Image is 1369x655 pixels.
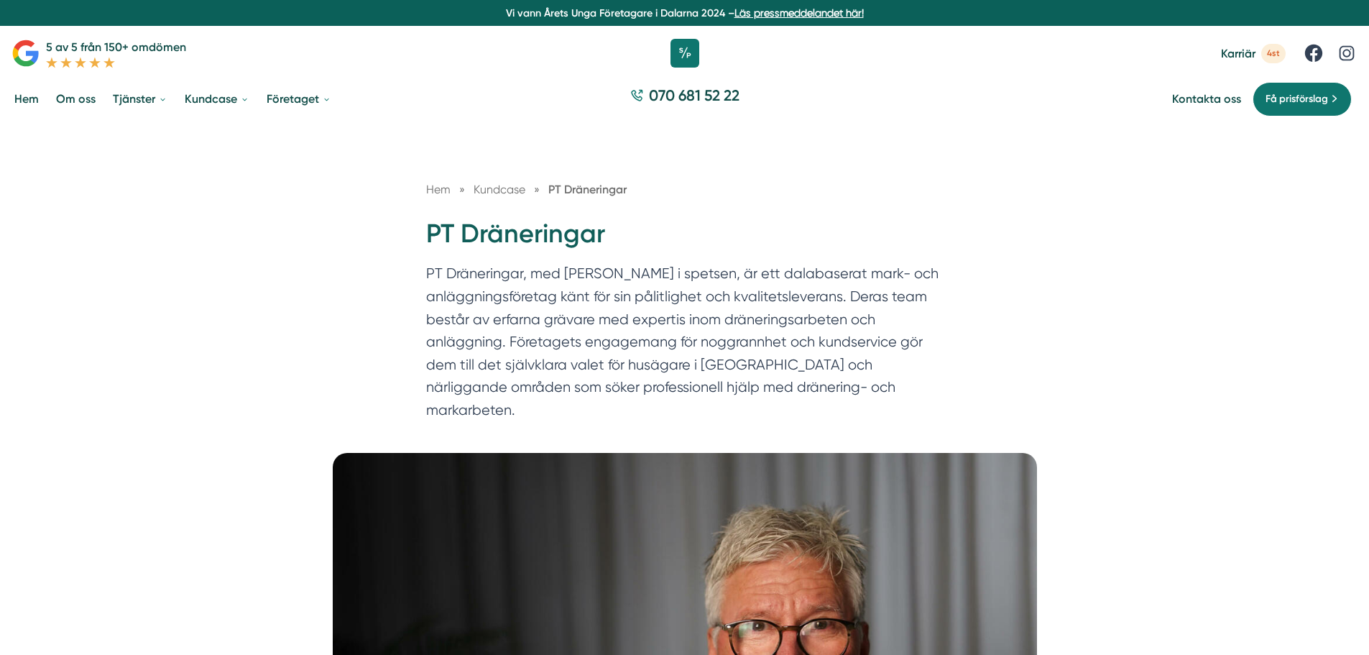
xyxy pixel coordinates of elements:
[1172,92,1241,106] a: Kontakta oss
[649,85,739,106] span: 070 681 52 22
[474,183,528,196] a: Kundcase
[182,81,252,117] a: Kundcase
[6,6,1363,20] p: Vi vann Årets Unga Företagare i Dalarna 2024 –
[1221,44,1286,63] a: Karriär 4st
[264,81,334,117] a: Företaget
[459,180,465,198] span: »
[11,81,42,117] a: Hem
[1266,91,1328,107] span: Få prisförslag
[426,262,944,429] p: PT Dräneringar, med [PERSON_NAME] i spetsen, är ett dalabaserat mark- och anläggningsföretag känt...
[46,38,186,56] p: 5 av 5 från 150+ omdömen
[474,183,525,196] span: Kundcase
[426,180,944,198] nav: Breadcrumb
[1221,47,1255,60] span: Karriär
[624,85,745,113] a: 070 681 52 22
[426,183,451,196] a: Hem
[1253,82,1352,116] a: Få prisförslag
[534,180,540,198] span: »
[53,81,98,117] a: Om oss
[110,81,170,117] a: Tjänster
[734,7,864,19] a: Läs pressmeddelandet här!
[426,216,944,263] h1: PT Dräneringar
[548,183,627,196] a: PT Dräneringar
[1261,44,1286,63] span: 4st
